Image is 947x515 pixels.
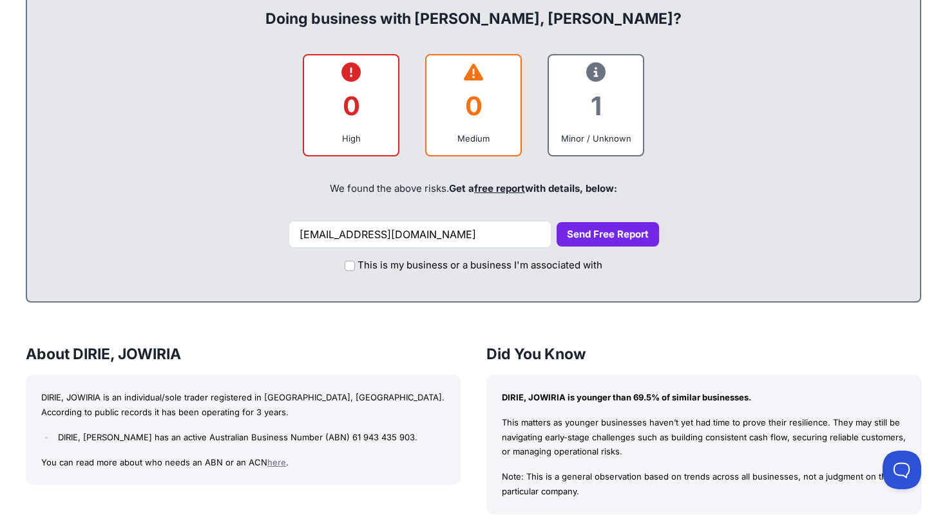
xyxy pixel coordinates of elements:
[40,167,907,211] div: We found the above risks.
[358,258,602,273] label: This is my business or a business I'm associated with
[559,132,633,145] div: Minor / Unknown
[314,80,388,132] div: 0
[559,80,633,132] div: 1
[474,182,525,194] a: free report
[267,457,286,467] a: here
[502,469,906,499] p: Note: This is a general observation based on trends across all businesses, not a judgment on this...
[55,430,445,445] li: DIRIE, [PERSON_NAME] has an active Australian Business Number (ABN) 61 943 435 903.
[502,390,906,405] p: DIRIE, JOWIRIA is younger than 69.5% of similar businesses.
[437,132,510,145] div: Medium
[314,132,388,145] div: High
[557,222,659,247] button: Send Free Report
[883,451,921,489] iframe: Toggle Customer Support
[289,221,551,248] input: Your email address
[41,390,445,420] p: DIRIE, JOWIRIA is an individual/sole trader registered in [GEOGRAPHIC_DATA], [GEOGRAPHIC_DATA]. A...
[26,344,461,364] h3: About DIRIE, JOWIRIA
[437,80,510,132] div: 0
[502,415,906,459] p: This matters as younger businesses haven’t yet had time to prove their resilience. They may still...
[486,344,921,364] h3: Did You Know
[449,182,617,194] span: Get a with details, below:
[41,455,445,470] p: You can read more about who needs an ABN or an ACN .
